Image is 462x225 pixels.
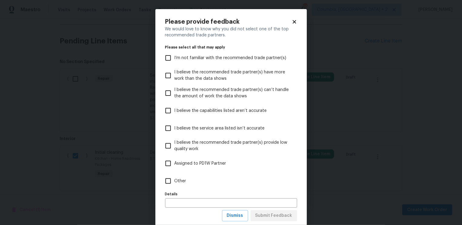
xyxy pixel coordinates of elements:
span: I’m not familiar with the recommended trade partner(s) [174,55,287,61]
label: Details [165,192,297,196]
button: Dismiss [222,210,248,221]
div: We would love to know why you did not select one of the top recommended trade partners. [165,26,297,38]
span: Assigned to PD1W Partner [174,160,226,167]
h2: Please provide feedback [165,19,292,25]
span: I believe the service area listed isn’t accurate [174,125,265,132]
span: I believe the capabilities listed aren’t accurate [174,108,267,114]
span: I believe the recommended trade partner(s) can’t handle the amount of work the data shows [174,87,292,99]
span: Other [174,178,186,184]
legend: Please select all that may apply [165,45,297,49]
span: Dismiss [227,212,243,220]
span: I believe the recommended trade partner(s) have more work than the data shows [174,69,292,82]
span: I believe the recommended trade partner(s) provide low quality work [174,139,292,152]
